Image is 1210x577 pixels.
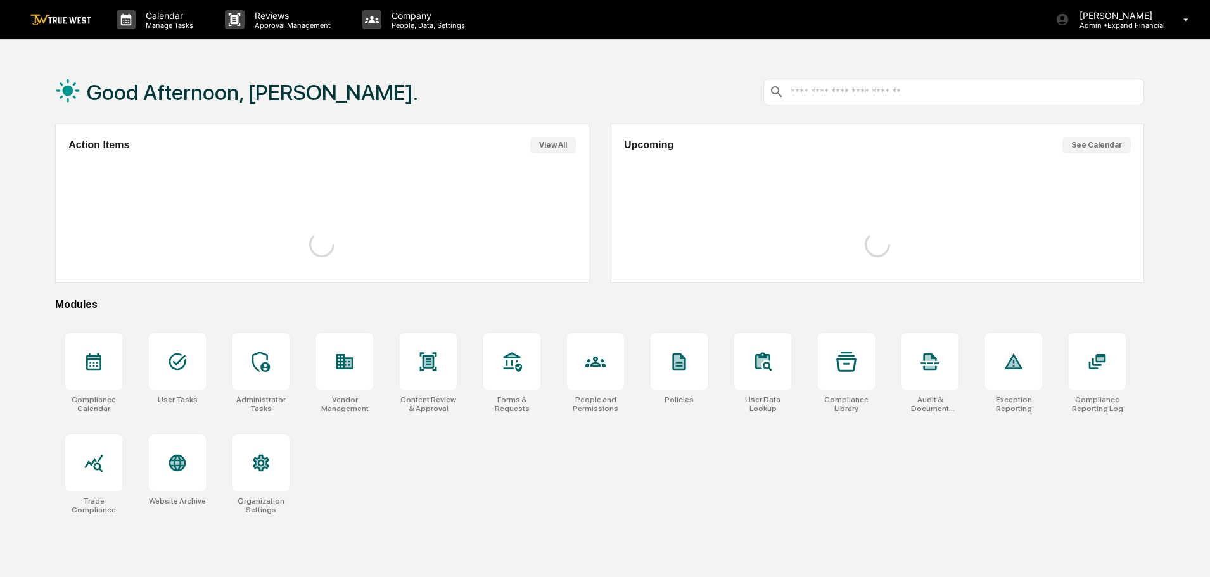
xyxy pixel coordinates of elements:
[316,395,373,413] div: Vendor Management
[665,395,694,404] div: Policies
[624,139,673,151] h2: Upcoming
[158,395,198,404] div: User Tasks
[65,395,122,413] div: Compliance Calendar
[901,395,958,413] div: Audit & Document Logs
[1069,21,1165,30] p: Admin • Expand Financial
[136,21,200,30] p: Manage Tasks
[818,395,875,413] div: Compliance Library
[530,137,576,153] button: View All
[245,21,337,30] p: Approval Management
[30,14,91,26] img: logo
[381,10,471,21] p: Company
[68,139,129,151] h2: Action Items
[65,497,122,514] div: Trade Compliance
[381,21,471,30] p: People, Data, Settings
[1069,395,1126,413] div: Compliance Reporting Log
[567,395,624,413] div: People and Permissions
[400,395,457,413] div: Content Review & Approval
[245,10,337,21] p: Reviews
[734,395,791,413] div: User Data Lookup
[232,395,290,413] div: Administrator Tasks
[985,395,1042,413] div: Exception Reporting
[55,298,1144,310] div: Modules
[232,497,290,514] div: Organization Settings
[149,497,206,505] div: Website Archive
[136,10,200,21] p: Calendar
[483,395,540,413] div: Forms & Requests
[1062,137,1131,153] button: See Calendar
[1069,10,1165,21] p: [PERSON_NAME]
[87,80,418,105] h1: Good Afternoon, [PERSON_NAME].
